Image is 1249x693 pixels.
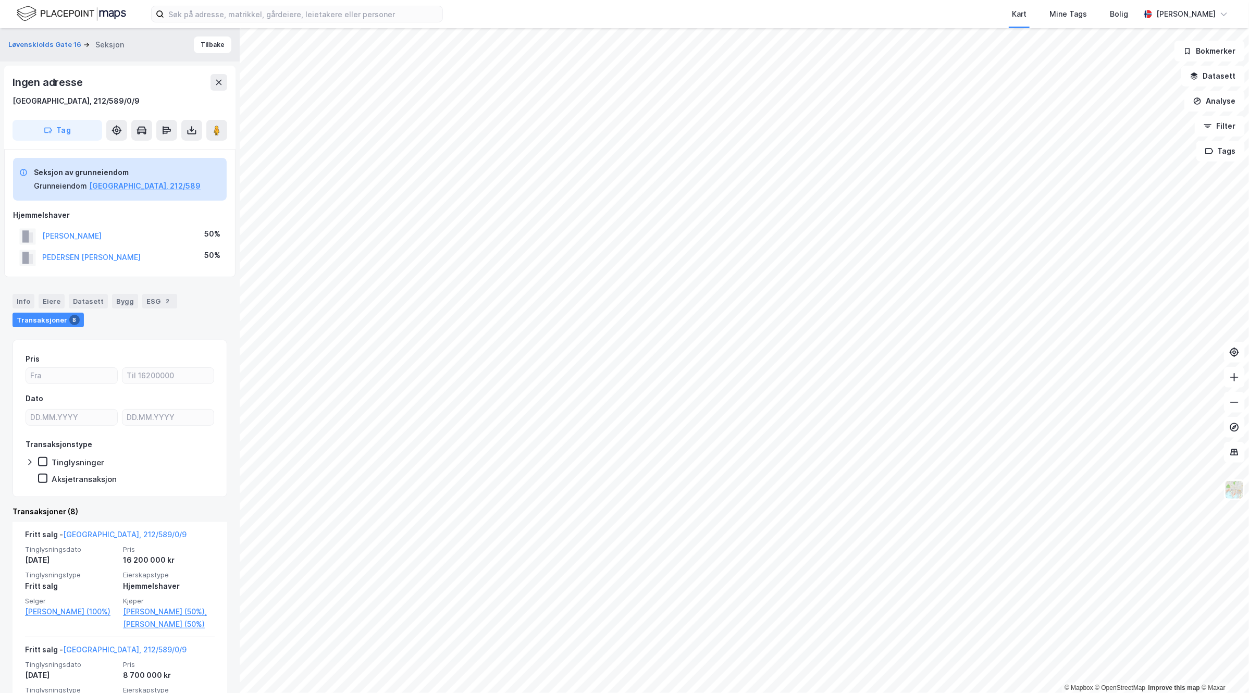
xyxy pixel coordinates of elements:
input: Til 16200000 [122,368,214,383]
div: Seksjon av grunneiendom [34,166,201,179]
div: 50% [204,249,220,262]
span: Tinglysningstype [25,571,117,579]
button: Bokmerker [1174,41,1245,61]
div: ESG [142,294,177,308]
div: Tinglysninger [52,457,104,467]
div: Dato [26,392,43,405]
input: DD.MM.YYYY [122,410,214,425]
div: Hjemmelshaver [13,209,227,221]
button: Tilbake [194,36,231,53]
a: [GEOGRAPHIC_DATA], 212/589/0/9 [63,530,187,539]
div: Aksjetransaksjon [52,474,117,484]
div: Grunneiendom [34,180,87,192]
button: [GEOGRAPHIC_DATA], 212/589 [89,180,201,192]
div: 8 [69,315,80,325]
a: [GEOGRAPHIC_DATA], 212/589/0/9 [63,645,187,654]
input: Søk på adresse, matrikkel, gårdeiere, leietakere eller personer [164,6,442,22]
span: Kjøper [123,597,215,605]
div: Bygg [112,294,138,308]
button: Datasett [1181,66,1245,86]
span: Eierskapstype [123,571,215,579]
img: Z [1225,480,1244,500]
div: [DATE] [25,554,117,566]
button: Filter [1195,116,1245,137]
div: [DATE] [25,669,117,682]
a: Improve this map [1148,684,1200,691]
div: Transaksjonstype [26,438,92,451]
div: Eiere [39,294,65,308]
div: 8 700 000 kr [123,669,215,682]
div: Datasett [69,294,108,308]
div: 50% [204,228,220,240]
div: [PERSON_NAME] [1156,8,1216,20]
span: Tinglysningsdato [25,545,117,554]
div: Pris [26,353,40,365]
div: 16 200 000 kr [123,554,215,566]
input: DD.MM.YYYY [26,410,117,425]
div: Seksjon [95,39,124,51]
div: Mine Tags [1049,8,1087,20]
iframe: Chat Widget [1197,643,1249,693]
button: Løvenskiolds Gate 16 [8,40,83,50]
span: Pris [123,545,215,554]
div: Info [13,294,34,308]
a: [PERSON_NAME] (50%), [123,605,215,618]
div: Fritt salg - [25,643,187,660]
span: Tinglysningsdato [25,660,117,669]
button: Tag [13,120,102,141]
button: Tags [1196,141,1245,162]
div: [GEOGRAPHIC_DATA], 212/589/0/9 [13,95,140,107]
div: Transaksjoner [13,313,84,327]
div: Transaksjoner (8) [13,505,227,518]
a: [PERSON_NAME] (100%) [25,605,117,618]
div: 2 [163,296,173,306]
div: Fritt salg [25,580,117,592]
div: Kart [1012,8,1027,20]
button: Analyse [1184,91,1245,112]
div: Hjemmelshaver [123,580,215,592]
span: Selger [25,597,117,605]
a: [PERSON_NAME] (50%) [123,618,215,630]
a: Mapbox [1065,684,1093,691]
input: Fra [26,368,117,383]
div: Fritt salg - [25,528,187,545]
img: logo.f888ab2527a4732fd821a326f86c7f29.svg [17,5,126,23]
a: OpenStreetMap [1095,684,1146,691]
div: Bolig [1110,8,1128,20]
span: Pris [123,660,215,669]
div: Ingen adresse [13,74,84,91]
